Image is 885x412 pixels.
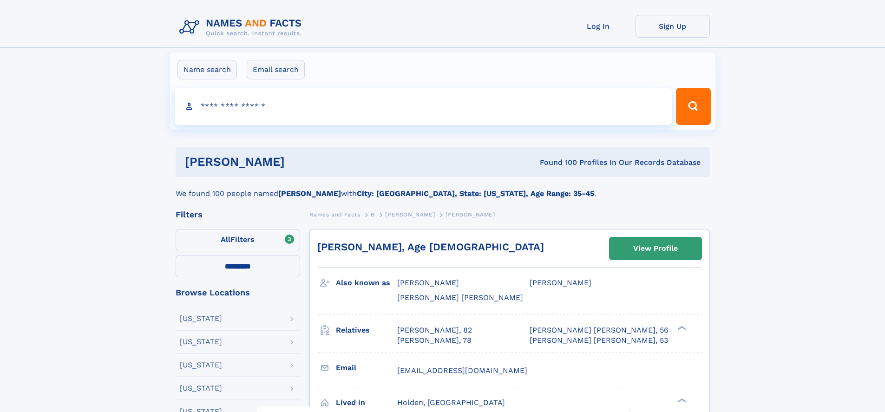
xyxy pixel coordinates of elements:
[530,335,668,346] a: [PERSON_NAME] [PERSON_NAME], 53
[247,60,305,79] label: Email search
[397,325,472,335] a: [PERSON_NAME], 82
[177,60,237,79] label: Name search
[336,395,397,411] h3: Lived in
[317,241,544,253] a: [PERSON_NAME], Age [DEMOGRAPHIC_DATA]
[561,15,636,38] a: Log In
[610,237,701,260] a: View Profile
[675,325,687,331] div: ❯
[185,156,413,168] h1: [PERSON_NAME]
[397,293,523,302] span: [PERSON_NAME] [PERSON_NAME]
[530,278,591,287] span: [PERSON_NAME]
[371,209,375,220] a: B
[397,366,527,375] span: [EMAIL_ADDRESS][DOMAIN_NAME]
[676,88,710,125] button: Search Button
[385,209,435,220] a: [PERSON_NAME]
[636,15,710,38] a: Sign Up
[176,229,300,251] label: Filters
[278,189,341,198] b: [PERSON_NAME]
[530,325,669,335] a: [PERSON_NAME] [PERSON_NAME], 56
[336,275,397,291] h3: Also known as
[180,338,222,346] div: [US_STATE]
[221,235,230,244] span: All
[180,315,222,322] div: [US_STATE]
[309,209,361,220] a: Names and Facts
[357,189,594,198] b: City: [GEOGRAPHIC_DATA], State: [US_STATE], Age Range: 35-45
[180,385,222,392] div: [US_STATE]
[412,157,701,168] div: Found 100 Profiles In Our Records Database
[675,397,687,403] div: ❯
[397,335,472,346] a: [PERSON_NAME], 78
[371,211,375,218] span: B
[176,15,309,40] img: Logo Names and Facts
[385,211,435,218] span: [PERSON_NAME]
[336,360,397,376] h3: Email
[397,278,459,287] span: [PERSON_NAME]
[175,88,672,125] input: search input
[176,210,300,219] div: Filters
[397,398,505,407] span: Holden, [GEOGRAPHIC_DATA]
[633,238,678,259] div: View Profile
[180,361,222,369] div: [US_STATE]
[336,322,397,338] h3: Relatives
[176,177,710,199] div: We found 100 people named with .
[176,288,300,297] div: Browse Locations
[446,211,495,218] span: [PERSON_NAME]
